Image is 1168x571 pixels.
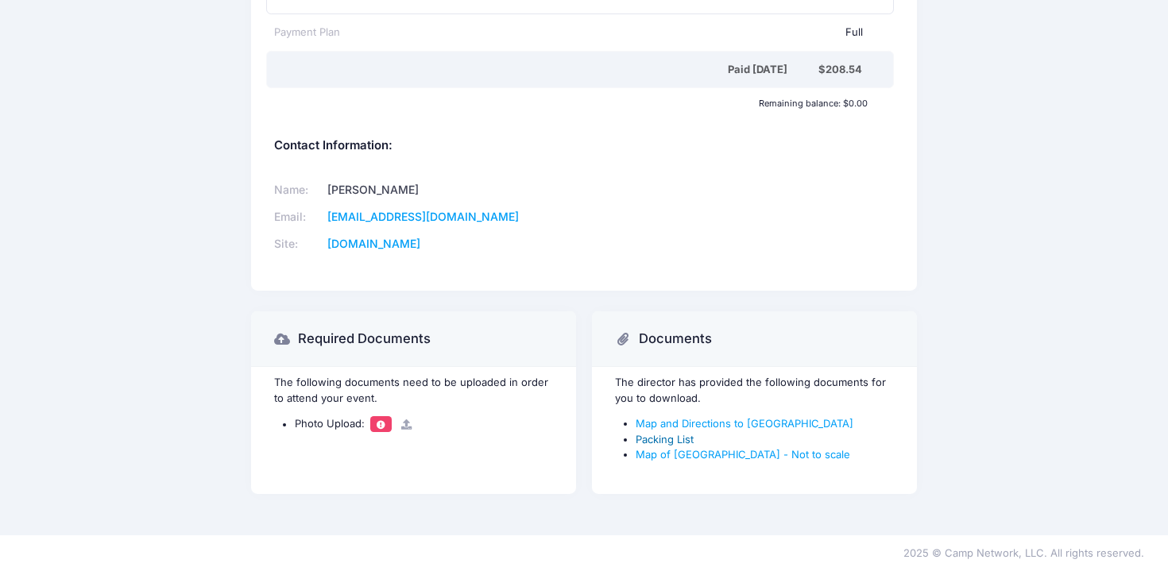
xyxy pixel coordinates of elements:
a: Map of [GEOGRAPHIC_DATA] - Not to scale [636,448,850,461]
span: Photo Upload: [295,418,365,430]
td: Name: [274,176,323,203]
div: $208.54 [818,62,862,78]
div: Full [340,25,863,41]
h3: Required Documents [298,331,431,347]
a: [EMAIL_ADDRESS][DOMAIN_NAME] [327,210,519,223]
div: Paid [DATE] [277,62,818,78]
h5: Contact Information: [274,139,894,153]
div: Remaining balance: $0.00 [267,98,876,108]
a: Map and Directions to [GEOGRAPHIC_DATA] [636,417,853,430]
a: [DOMAIN_NAME] [327,237,420,250]
td: Email: [274,203,323,230]
h3: Documents [639,331,712,347]
td: Site: [274,230,323,257]
p: The director has provided the following documents for you to download. [615,375,894,406]
a: Packing List [636,433,694,446]
span: 2025 © Camp Network, LLC. All rights reserved. [903,546,1144,559]
p: The following documents need to be uploaded in order to attend your event. [274,375,553,406]
div: Payment Plan [274,25,340,41]
td: [PERSON_NAME] [323,176,563,203]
